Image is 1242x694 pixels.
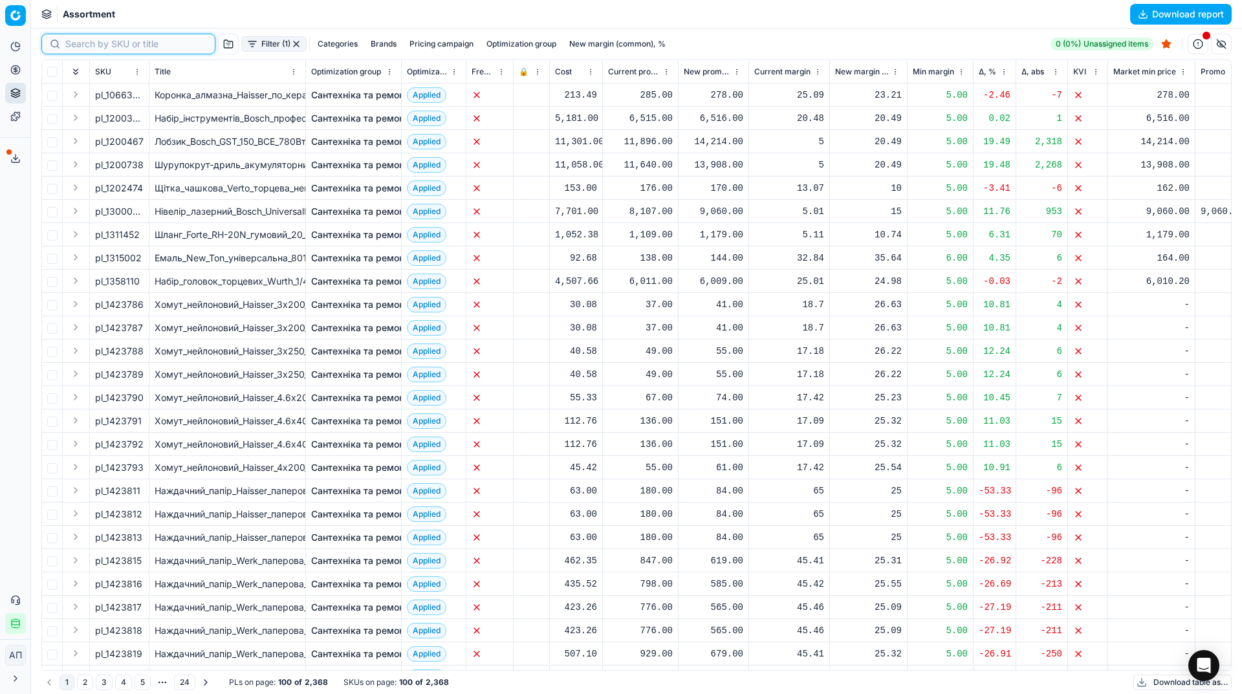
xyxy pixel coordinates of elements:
div: Хомут_нейлоновий_Haisser_3х200_мм_100_шт._чорний_(123403) [155,321,300,334]
div: 12.24 [979,345,1010,358]
div: 953 [1021,205,1062,218]
div: 49.00 [608,345,673,358]
a: Сантехніка та ремонт [311,275,409,288]
div: 26.63 [835,321,902,334]
div: 37.00 [608,321,673,334]
span: pl_1315002 [95,252,142,265]
button: Expand all [68,64,83,80]
button: Expand [68,506,83,521]
div: 25.32 [835,438,902,451]
a: Сантехніка та ремонт [311,158,409,171]
div: Хомут_нейлоновий_Haisser_3х250_мм_100_шт._білий_(123405) [155,345,300,358]
span: Δ, abs [1021,67,1044,77]
button: 4 [115,675,132,690]
div: 14,214.00 [684,135,743,148]
span: Δ, % [979,67,996,77]
div: 70 [1021,228,1062,241]
div: Хомут_нейлоновий_Haisser_3х200_мм_100_шт._білий_(123401) [155,298,300,311]
span: Applied [407,274,446,289]
button: Expand [68,622,83,638]
button: Expand [68,87,83,102]
div: 10.74 [835,228,902,241]
a: Сантехніка та ремонт [311,484,409,497]
span: Optimization status [407,67,448,77]
div: - [1113,391,1190,404]
div: 6,009.00 [684,275,743,288]
div: - [1201,158,1241,171]
button: Go to next page [198,675,213,690]
button: Optimization group [481,36,561,52]
div: 10 [835,182,902,195]
span: New margin (common), % [835,67,889,77]
a: Сантехніка та ремонт [311,252,409,265]
div: 17.18 [754,368,824,381]
div: 5.00 [913,112,968,125]
button: Expand [68,645,83,661]
div: 55.33 [555,391,597,404]
a: Сантехніка та ремонт [311,368,409,381]
div: 4,507.66 [555,275,597,288]
strong: 2,368 [426,677,449,688]
button: Expand [68,436,83,451]
button: Expand [68,133,83,149]
div: 11,058.00 [555,158,597,171]
div: Набір_головок_торцевих_Wurth_1/4"_з_тріскачкою_в_кейсі_42_шт._Zebra_(096511_42) [155,275,300,288]
div: 5.00 [913,89,968,102]
div: Шурупокрут-дриль_акумуляторний_Bosch_GSB_18V-65_18В_2х5Аh_GAL18V-40_(0.601.9N3.303) [155,158,300,171]
div: - [1113,345,1190,358]
div: 10.81 [979,298,1010,311]
div: Лобзик_Bosch_GST_150_BCE_780Вт_(0.601.513.000) [155,135,300,148]
button: 2 [77,675,93,690]
div: 49.00 [608,368,673,381]
div: Шланг_Forte_RH-20N_гумовий_20_м_з_перехідниками_(61813) [155,228,300,241]
div: 18.7 [754,321,824,334]
div: 1,109.00 [608,228,673,241]
div: 278.00 [684,89,743,102]
button: Brands [365,36,402,52]
button: 5 [135,675,151,690]
div: 25.01 [754,275,824,288]
div: -0.03 [979,275,1010,288]
div: - [1113,321,1190,334]
div: -2.46 [979,89,1010,102]
button: 3 [96,675,113,690]
span: pl_1200467 [95,135,144,148]
span: pl_1423786 [95,298,144,311]
div: 136.00 [608,438,673,451]
div: 5.00 [913,182,968,195]
a: Сантехніка та ремонт [311,228,409,241]
div: 6,515.00 [608,112,673,125]
span: Applied [407,413,446,429]
div: 26.22 [835,368,902,381]
div: 6,010.20 [1113,275,1190,288]
div: -6 [1021,182,1062,195]
a: Сантехніка та ремонт [311,624,409,637]
div: 4.35 [979,252,1010,265]
div: 1,179.00 [1113,228,1190,241]
div: 6 [1021,345,1062,358]
div: 67.00 [608,391,673,404]
button: Filter (1) [241,36,307,52]
a: Сантехніка та ремонт [311,345,409,358]
div: 35.64 [835,252,902,265]
span: Title [155,67,171,77]
strong: 100 [278,677,292,688]
div: 5.01 [754,205,824,218]
div: 5.00 [913,391,968,404]
div: -7 [1021,89,1062,102]
div: 5,181.00 [555,112,597,125]
div: 5.00 [913,228,968,241]
div: 7 [1021,391,1062,404]
input: Search by SKU or title [65,38,207,50]
div: Коронка_алмазна_Haisser_по_керамограніту_35_мм_(66715) [155,89,300,102]
span: KVI [1073,67,1086,77]
div: 151.00 [684,438,743,451]
div: 151.00 [684,415,743,428]
a: Сантехніка та ремонт [311,298,409,311]
a: Сантехніка та ремонт [311,89,409,102]
div: 136.00 [608,415,673,428]
div: 23.21 [835,89,902,102]
div: - [1113,298,1190,311]
div: 11,301.00 [555,135,597,148]
div: 11,640.00 [608,158,673,171]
